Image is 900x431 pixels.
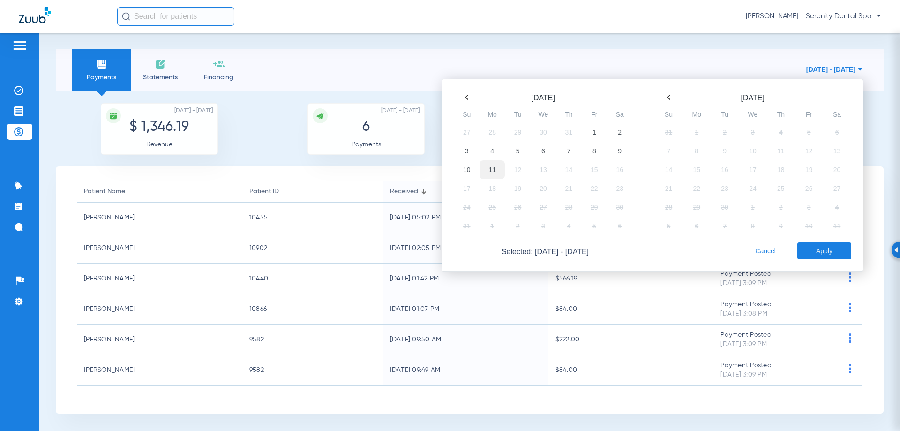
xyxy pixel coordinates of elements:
[77,325,242,355] td: [PERSON_NAME]
[316,112,324,120] img: icon
[894,247,898,253] img: Arrow
[383,264,548,294] td: [DATE] 01:42 PM
[352,141,381,148] span: Payments
[196,73,241,82] span: Financing
[249,186,376,197] div: Patient ID
[720,362,772,369] span: Payment Posted
[746,12,881,21] span: [PERSON_NAME] - Serenity Dental Spa
[242,294,383,325] td: 10866
[77,233,242,264] td: [PERSON_NAME]
[174,106,213,115] span: [DATE] - [DATE]
[84,186,235,197] div: Patient Name
[109,112,118,120] img: icon
[844,364,856,373] img: group-dot-blue.svg
[720,301,772,308] span: Payment Posted
[129,120,189,134] span: $ 1,346.19
[548,294,714,325] td: $84.00
[720,310,767,317] span: [DATE] 3:08 PM
[480,91,607,106] th: [DATE]
[853,386,900,431] iframe: Chat Widget
[77,355,242,386] td: [PERSON_NAME]
[451,247,639,257] span: Selected: [DATE] - [DATE]
[213,59,225,70] img: financing icon
[548,264,714,294] td: $566.19
[77,294,242,325] td: [PERSON_NAME]
[242,264,383,294] td: 10440
[122,12,130,21] img: Search Icon
[242,233,383,264] td: 10902
[720,371,767,378] span: [DATE] 3:09 PM
[390,186,541,197] div: Received
[720,271,772,277] span: Payment Posted
[19,7,51,23] img: Zuub Logo
[682,91,823,106] th: [DATE]
[844,272,856,282] img: group-dot-blue.svg
[752,242,779,259] button: Cancel
[844,303,856,312] img: group-dot-blue.svg
[77,203,242,233] td: [PERSON_NAME]
[797,242,851,259] button: Apply
[548,325,714,355] td: $222.00
[242,325,383,355] td: 9582
[242,355,383,386] td: 9582
[383,355,548,386] td: [DATE] 09:49 AM
[383,233,548,264] td: [DATE] 02:05 PM
[138,73,182,82] span: Statements
[383,203,548,233] td: [DATE] 05:02 PM
[77,264,242,294] td: [PERSON_NAME]
[12,40,27,51] img: hamburger-icon
[84,186,125,197] div: Patient Name
[720,341,767,348] span: [DATE] 3:09 PM
[806,60,862,79] button: [DATE] - [DATE]
[383,294,548,325] td: [DATE] 01:07 PM
[362,120,370,134] span: 6
[720,280,767,287] span: [DATE] 3:09 PM
[383,325,548,355] td: [DATE] 09:50 AM
[117,7,234,26] input: Search for patients
[720,332,772,338] span: Payment Posted
[79,73,124,82] span: Payments
[146,141,172,148] span: Revenue
[390,186,418,197] div: Received
[155,59,166,70] img: invoices icon
[844,333,856,343] img: group-dot-blue.svg
[249,186,279,197] div: Patient ID
[242,203,383,233] td: 10455
[381,106,420,115] span: [DATE] - [DATE]
[548,355,714,386] td: $84.00
[96,59,107,70] img: payments icon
